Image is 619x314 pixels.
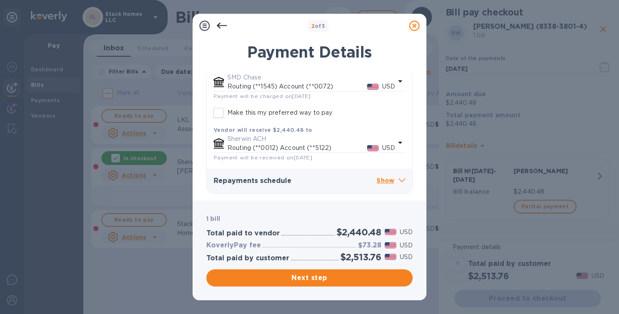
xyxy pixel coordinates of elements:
[311,23,315,29] span: 2
[367,145,379,151] img: USD
[227,134,395,143] p: Sherwin ACH
[227,73,395,82] p: SMD Chase
[227,82,367,91] p: Routing (**1545) Account (**0072)
[400,253,413,262] p: USD
[400,241,413,250] p: USD
[311,23,325,29] b: of 3
[213,273,406,283] span: Next step
[385,242,396,248] img: USD
[214,127,313,133] b: Vendor will receive $2,440.48 to
[382,82,395,91] p: USD
[206,241,261,250] h3: KoverlyPay fee
[227,108,332,117] p: Make this my preferred way to pay
[337,227,381,238] h2: $2,440.48
[340,252,381,262] h2: $2,513.76
[367,84,379,90] img: USD
[377,176,405,186] p: Show
[382,143,395,152] p: USD
[358,241,381,250] h3: $73.28
[385,254,396,260] img: USD
[206,269,413,287] button: Next step
[206,229,280,238] h3: Total paid to vendor
[227,143,367,152] p: Routing (**0012) Account (**5122)
[385,229,396,235] img: USD
[206,254,289,262] h3: Total paid by customer
[214,154,312,161] span: Payment will be received on [DATE]
[206,43,413,61] h1: Payment Details
[400,228,413,237] p: USD
[206,215,220,222] b: 1 bill
[214,177,377,185] h3: Repayments schedule
[214,93,311,99] span: Payment will be charged on [DATE]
